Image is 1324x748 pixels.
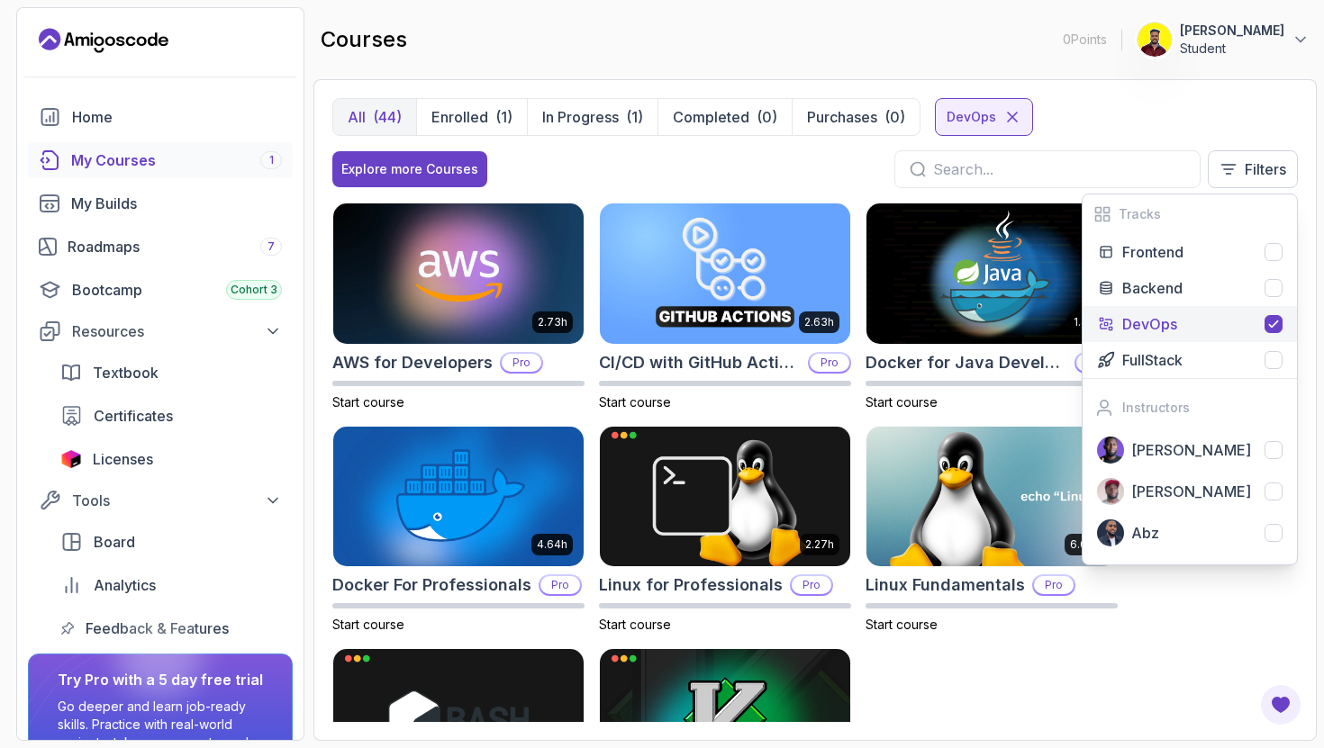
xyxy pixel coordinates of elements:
[416,99,527,135] button: Enrolled(1)
[866,394,938,410] span: Start course
[332,151,487,187] button: Explore more Courses
[86,617,229,639] span: Feedback & Features
[28,99,293,135] a: home
[866,572,1025,598] h2: Linux Fundamentals
[1083,342,1297,378] button: FullStack
[333,427,584,567] img: Docker For Professionals card
[39,26,168,55] a: Landing page
[537,537,567,552] p: 4.64h
[502,354,541,372] p: Pro
[72,320,282,342] div: Resources
[933,158,1185,180] input: Search...
[1122,349,1183,371] p: FullStack
[1122,399,1190,417] h2: Instructors
[599,394,671,410] span: Start course
[1131,481,1251,502] p: [PERSON_NAME]
[50,441,293,477] a: licenses
[527,99,657,135] button: In Progress(1)
[599,572,783,598] h2: Linux for Professionals
[1083,270,1297,306] button: Backend
[72,106,282,128] div: Home
[72,490,282,511] div: Tools
[599,350,801,375] h2: CI/CD with GitHub Actions
[947,108,996,126] p: DevOps
[1208,150,1298,188] button: Filters
[1083,471,1297,512] button: instructor img[PERSON_NAME]
[600,427,850,567] img: Linux for Professionals card
[94,531,135,553] span: Board
[50,610,293,646] a: feedback
[866,427,1117,567] img: Linux Fundamentals card
[1122,313,1177,335] p: DevOps
[540,576,580,594] p: Pro
[321,25,407,54] h2: courses
[341,160,478,178] div: Explore more Courses
[94,574,156,596] span: Analytics
[50,355,293,391] a: textbook
[28,142,293,178] a: courses
[542,106,619,128] p: In Progress
[1131,522,1159,544] p: Abz
[1097,437,1124,464] img: instructor img
[792,576,831,594] p: Pro
[1131,439,1251,461] p: [PERSON_NAME]
[884,106,905,128] div: (0)
[50,398,293,434] a: certificates
[495,106,512,128] div: (1)
[1083,306,1297,342] button: DevOps
[28,229,293,265] a: roadmaps
[599,617,671,632] span: Start course
[1245,158,1286,180] p: Filters
[1083,234,1297,270] button: Frontend
[333,203,584,344] img: AWS for Developers card
[332,394,404,410] span: Start course
[804,315,834,329] p: 2.63h
[538,315,567,329] p: 2.73h
[626,106,643,128] div: (1)
[72,279,282,301] div: Bootcamp
[1074,315,1101,329] p: 1.45h
[28,315,293,347] button: Resources
[1083,512,1297,554] button: instructor imgAbz
[93,362,159,383] span: Textbook
[268,239,275,254] span: 7
[431,106,488,128] p: Enrolled
[28,484,293,517] button: Tools
[1137,22,1310,58] button: user profile image[PERSON_NAME]Student
[332,617,404,632] span: Start course
[28,185,293,221] a: builds
[673,106,749,128] p: Completed
[1097,519,1124,546] img: instructor img
[332,350,493,375] h2: AWS for Developers
[792,99,920,135] button: Purchases(0)
[1076,354,1116,372] p: Pro
[231,283,277,297] span: Cohort 3
[269,153,274,167] span: 1
[600,203,850,344] img: CI/CD with GitHub Actions card
[1180,40,1284,58] p: Student
[1070,537,1101,552] p: 6.00h
[757,106,777,128] div: (0)
[1097,478,1124,505] img: instructor img
[810,354,849,372] p: Pro
[71,193,282,214] div: My Builds
[93,448,153,470] span: Licenses
[1122,277,1183,299] p: Backend
[333,99,416,135] button: All(44)
[866,617,938,632] span: Start course
[1034,576,1074,594] p: Pro
[866,203,1117,344] img: Docker for Java Developers card
[1119,205,1161,223] h2: Tracks
[807,106,877,128] p: Purchases
[28,272,293,308] a: bootcamp
[50,567,293,603] a: analytics
[1122,241,1183,263] p: Frontend
[1180,22,1284,40] p: [PERSON_NAME]
[805,537,834,552] p: 2.27h
[68,236,282,257] div: Roadmaps
[71,149,282,171] div: My Courses
[60,450,82,468] img: jetbrains icon
[1138,23,1172,57] img: user profile image
[1259,683,1302,726] button: Open Feedback Button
